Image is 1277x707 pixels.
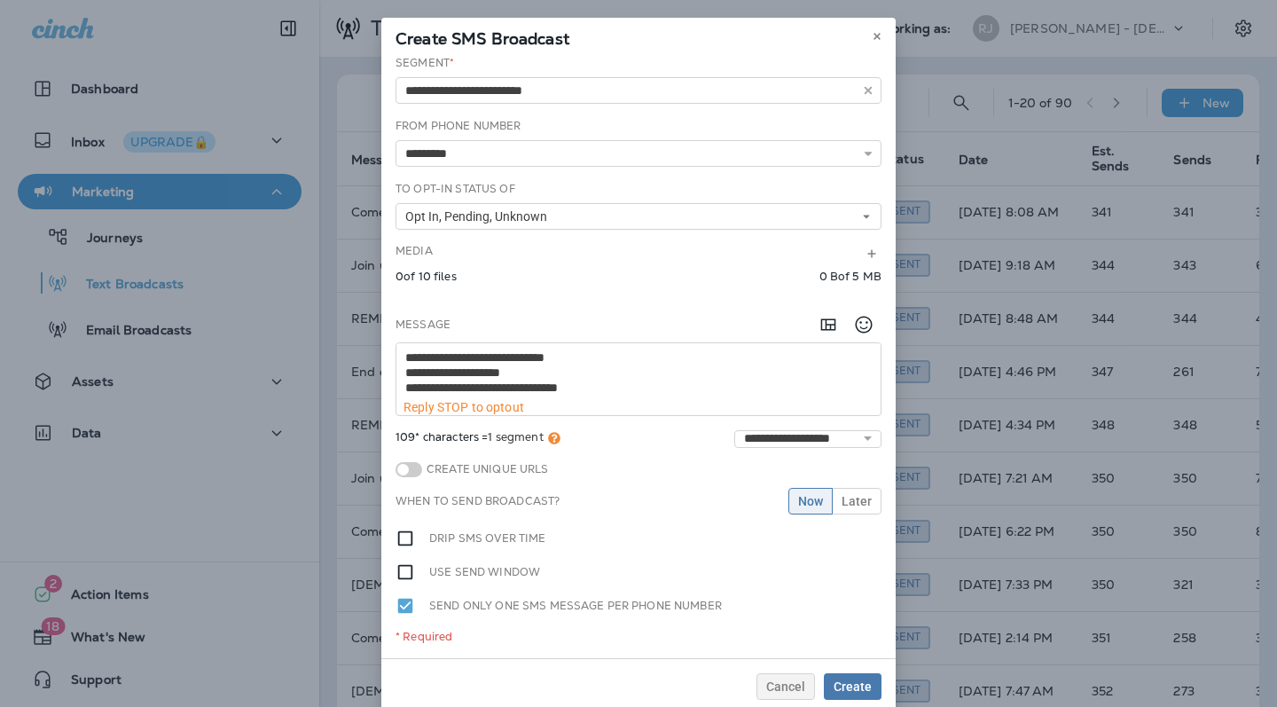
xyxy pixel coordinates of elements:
[756,673,815,700] button: Cancel
[396,318,450,332] label: Message
[396,56,454,70] label: Segment
[396,244,433,258] label: Media
[429,562,540,582] label: Use send window
[405,209,554,224] span: Opt In, Pending, Unknown
[396,430,560,448] span: 109* characters =
[396,203,881,230] button: Opt In, Pending, Unknown
[422,462,549,476] label: Create Unique URLs
[381,18,896,55] div: Create SMS Broadcast
[798,495,823,507] span: Now
[832,488,881,515] button: Later
[824,673,881,700] button: Create
[488,429,543,444] span: 1 segment
[396,182,515,196] label: To Opt-In Status of
[811,307,846,342] button: Add in a premade template
[834,680,872,693] span: Create
[396,270,457,284] p: 0 of 10 files
[396,630,881,644] div: * Required
[788,488,833,515] button: Now
[403,400,524,414] span: Reply STOP to optout
[429,529,546,548] label: Drip SMS over time
[766,680,805,693] span: Cancel
[429,596,722,616] label: Send only one SMS message per phone number
[819,270,881,284] p: 0 B of 5 MB
[396,494,560,508] label: When to send broadcast?
[396,119,521,133] label: From Phone Number
[842,495,872,507] span: Later
[846,307,881,342] button: Select an emoji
